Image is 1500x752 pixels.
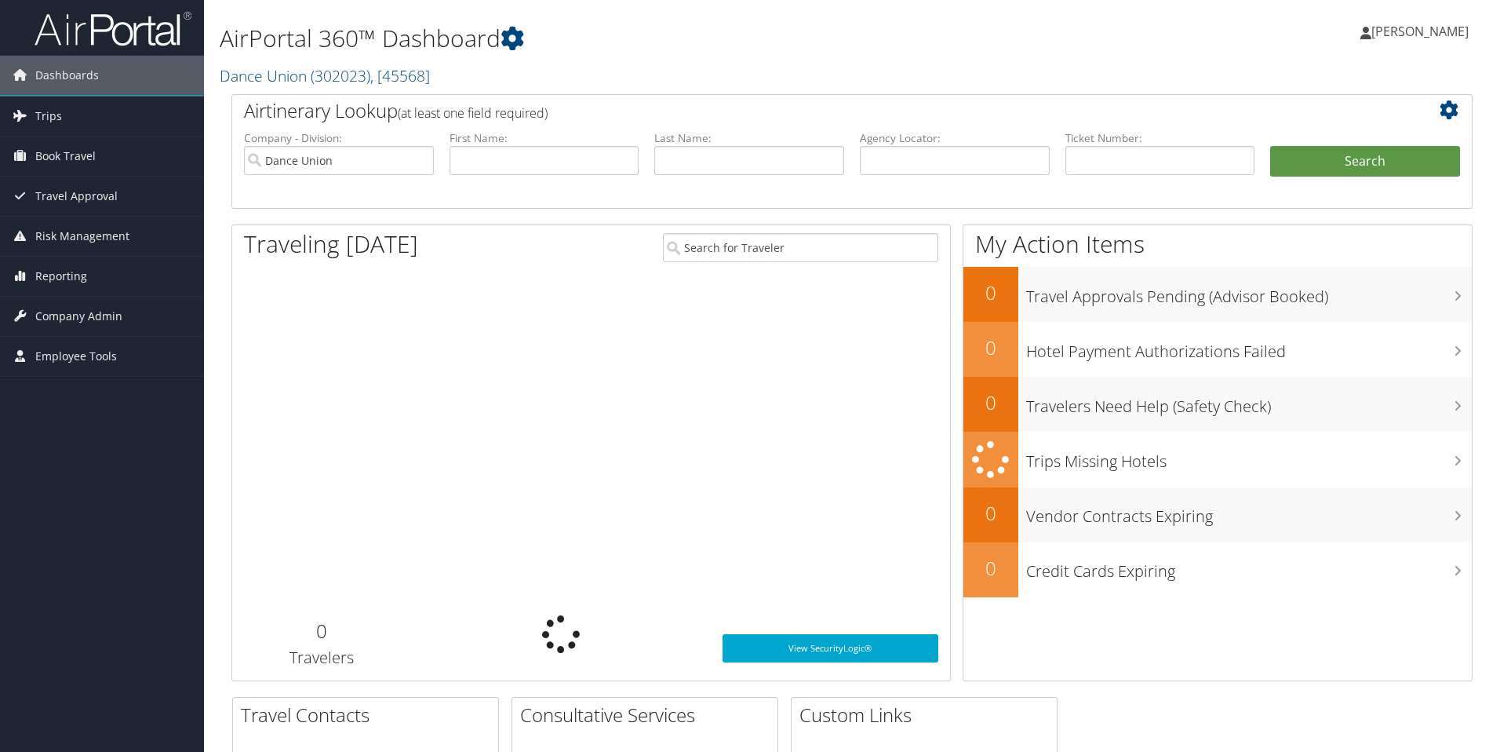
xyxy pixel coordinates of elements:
[963,389,1018,416] h2: 0
[220,22,1063,55] h1: AirPortal 360™ Dashboard
[244,130,434,146] label: Company - Division:
[450,130,639,146] label: First Name:
[799,702,1057,728] h2: Custom Links
[35,257,87,296] span: Reporting
[244,618,400,644] h2: 0
[35,56,99,95] span: Dashboards
[241,702,498,728] h2: Travel Contacts
[1270,146,1460,177] button: Search
[963,334,1018,361] h2: 0
[1026,498,1472,527] h3: Vendor Contracts Expiring
[1371,23,1469,40] span: [PERSON_NAME]
[963,500,1018,527] h2: 0
[244,97,1356,124] h2: Airtinerary Lookup
[963,432,1472,487] a: Trips Missing Hotels
[220,65,430,86] a: Dance Union
[860,130,1050,146] label: Agency Locator:
[963,487,1472,542] a: 0Vendor Contracts Expiring
[963,542,1472,597] a: 0Credit Cards Expiring
[35,297,122,336] span: Company Admin
[1026,333,1472,363] h3: Hotel Payment Authorizations Failed
[963,377,1472,432] a: 0Travelers Need Help (Safety Check)
[35,217,129,256] span: Risk Management
[963,322,1472,377] a: 0Hotel Payment Authorizations Failed
[1026,553,1472,582] h3: Credit Cards Expiring
[963,267,1472,322] a: 0Travel Approvals Pending (Advisor Booked)
[35,97,62,136] span: Trips
[35,10,191,47] img: airportal-logo.png
[963,555,1018,582] h2: 0
[35,137,96,176] span: Book Travel
[663,233,938,262] input: Search for Traveler
[520,702,777,728] h2: Consultative Services
[1026,443,1472,473] h3: Trips Missing Hotels
[654,130,844,146] label: Last Name:
[1026,278,1472,308] h3: Travel Approvals Pending (Advisor Booked)
[244,647,400,669] h3: Travelers
[1065,130,1255,146] label: Ticket Number:
[311,65,370,86] span: ( 302023 )
[963,279,1018,306] h2: 0
[723,634,938,663] a: View SecurityLogic®
[35,337,117,376] span: Employee Tools
[398,104,548,122] span: (at least one field required)
[35,177,118,216] span: Travel Approval
[1360,8,1484,55] a: [PERSON_NAME]
[244,228,418,261] h1: Traveling [DATE]
[1026,388,1472,418] h3: Travelers Need Help (Safety Check)
[963,228,1472,261] h1: My Action Items
[370,65,430,86] span: , [ 45568 ]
